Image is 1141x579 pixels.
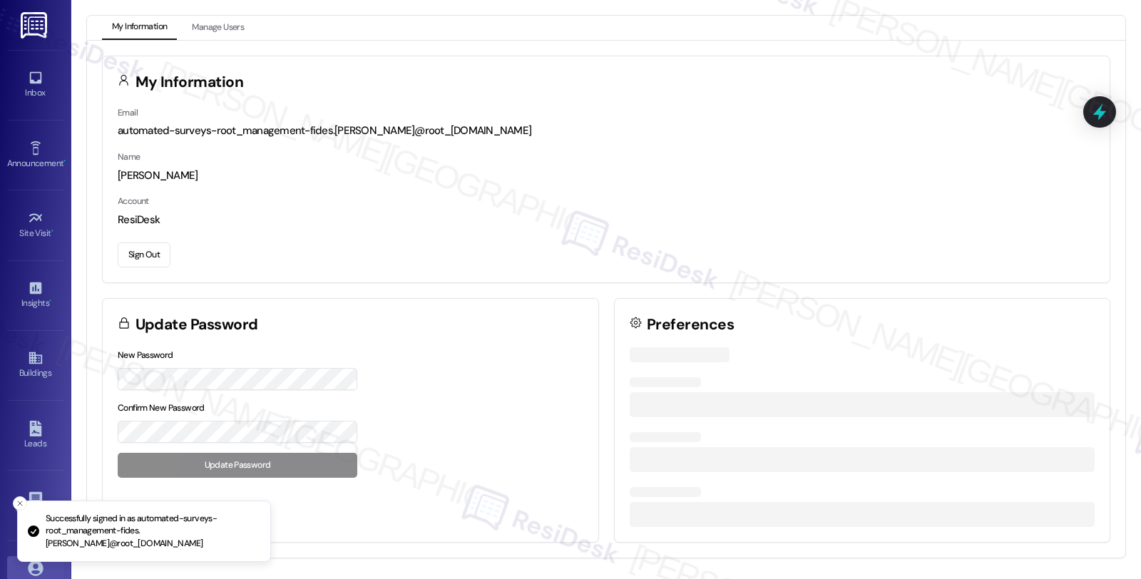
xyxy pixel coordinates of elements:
button: Close toast [13,496,27,511]
label: New Password [118,349,173,361]
button: My Information [102,16,177,40]
button: Manage Users [182,16,254,40]
div: automated-surveys-root_management-fides.[PERSON_NAME]@root_[DOMAIN_NAME] [118,123,1095,138]
h3: Preferences [647,317,734,332]
span: • [63,156,66,166]
a: Inbox [7,66,64,104]
h3: My Information [135,75,244,90]
a: Templates • [7,486,64,525]
span: • [49,296,51,306]
label: Account [118,195,149,207]
a: Insights • [7,276,64,314]
a: Site Visit • [7,206,64,245]
a: Leads [7,416,64,455]
button: Sign Out [118,242,170,267]
span: • [51,226,53,236]
p: Successfully signed in as automated-surveys-root_management-fides.[PERSON_NAME]@root_[DOMAIN_NAME] [46,513,259,550]
label: Confirm New Password [118,402,205,414]
div: ResiDesk [118,212,1095,227]
label: Email [118,107,138,118]
img: ResiDesk Logo [21,12,50,39]
label: Name [118,151,140,163]
a: Buildings [7,346,64,384]
div: [PERSON_NAME] [118,168,1095,183]
h3: Update Password [135,317,258,332]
